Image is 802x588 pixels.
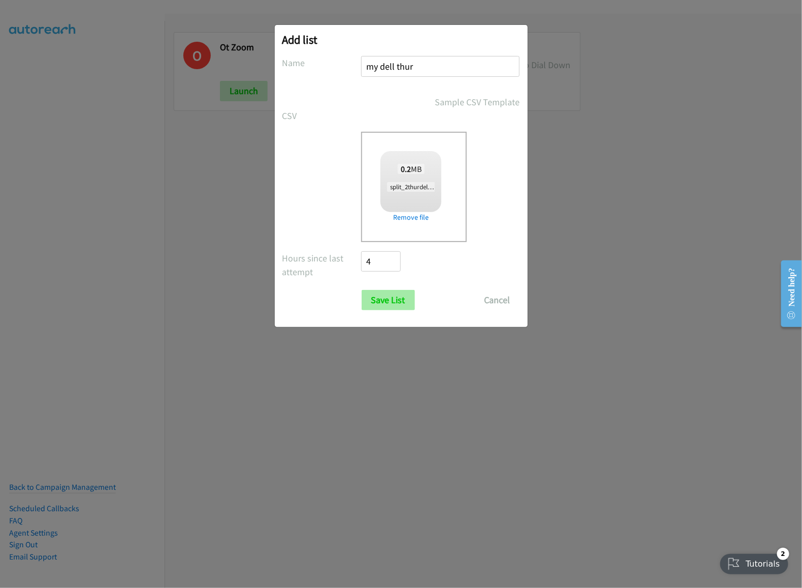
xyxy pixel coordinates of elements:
[282,33,520,47] h2: Add list
[380,212,441,223] a: Remove file
[773,252,802,335] iframe: Resource Center
[475,290,520,310] button: Cancel
[282,109,362,123] label: CSV
[387,182,442,192] span: split_2thurdell.csv
[401,164,411,174] strong: 0.2
[435,95,520,109] a: Sample CSV Template
[282,56,362,70] label: Name
[398,164,425,174] span: MB
[714,544,794,580] iframe: Checklist
[362,290,415,310] input: Save List
[282,251,362,279] label: Hours since last attempt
